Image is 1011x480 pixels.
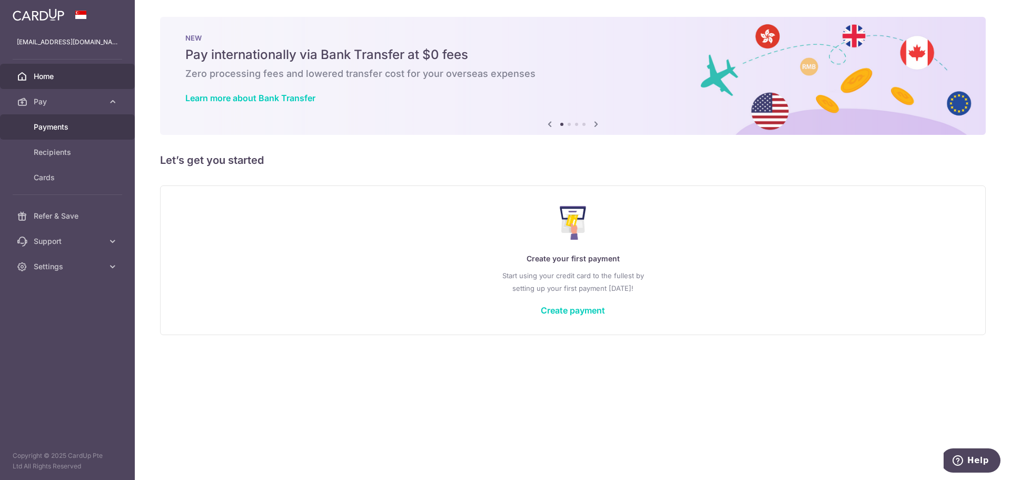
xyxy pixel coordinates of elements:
img: Make Payment [560,206,587,240]
a: Learn more about Bank Transfer [185,93,315,103]
span: Pay [34,96,103,107]
h6: Zero processing fees and lowered transfer cost for your overseas expenses [185,67,960,80]
img: CardUp [13,8,64,21]
p: Start using your credit card to the fullest by setting up your first payment [DATE]! [182,269,964,295]
h5: Pay internationally via Bank Transfer at $0 fees [185,46,960,63]
span: Settings [34,261,103,272]
p: NEW [185,34,960,42]
span: Payments [34,122,103,132]
span: Support [34,236,103,247]
p: [EMAIL_ADDRESS][DOMAIN_NAME] [17,37,118,47]
span: Cards [34,172,103,183]
h5: Let’s get you started [160,152,986,169]
span: Recipients [34,147,103,158]
span: Home [34,71,103,82]
img: Bank transfer banner [160,17,986,135]
a: Create payment [541,305,605,316]
span: Refer & Save [34,211,103,221]
p: Create your first payment [182,252,964,265]
iframe: Opens a widget where you can find more information [944,448,1000,475]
